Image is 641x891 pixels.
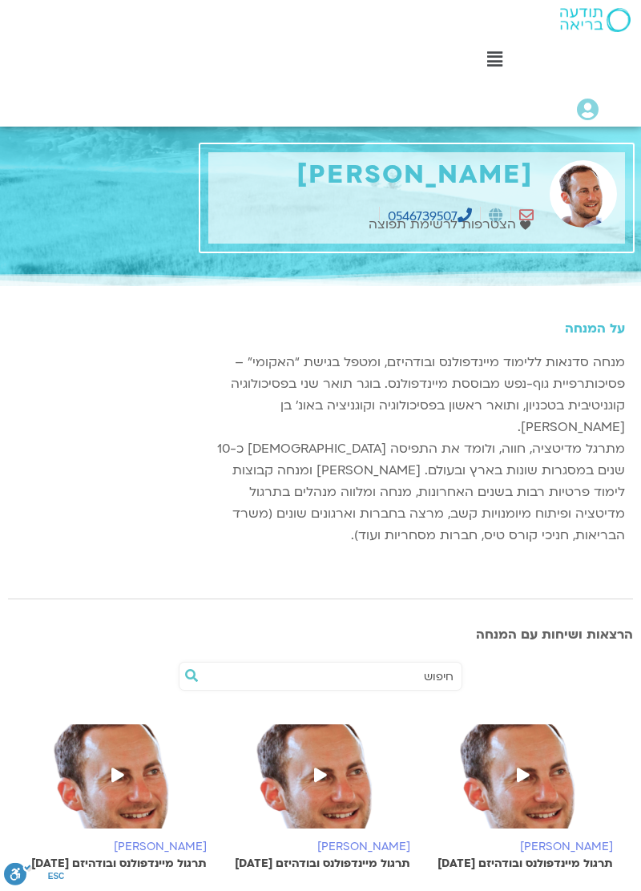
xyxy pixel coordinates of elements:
[434,857,613,870] p: תרגול מיינדפולנס ובודהיזם [DATE]
[231,841,409,853] h6: [PERSON_NAME]
[434,841,613,853] h6: [PERSON_NAME]
[231,724,409,845] img: %D7%A8%D7%95%D7%9F-%D7%9B%D7%94%D7%A0%D7%90-%D7%A2%D7%9E%D7%95%D7%93-%D7%9E%D7%A8%D7%A6%D7%94-%D7...
[388,208,472,225] a: 0546739507
[204,663,454,690] input: חיפוש
[28,724,207,870] a: [PERSON_NAME] תרגול מיינדפולנס ובודהיזם [DATE]
[369,214,520,236] span: הצטרפות לרשימת תפוצה
[369,214,534,236] a: הצטרפות לרשימת תפוצה
[216,160,534,190] h1: [PERSON_NAME]
[208,352,625,546] p: מנחה סדנאות ללימוד מיינדפולנס ובודהיזם, ומטפל בגישת “האקומי” – פסיכותרפיית גוף-נפש מבוססת מיינדפו...
[231,857,409,870] p: תרגול מיינדפולנס ובודהיזם [DATE]
[560,8,631,32] img: תודעה בריאה
[28,857,207,870] p: תרגול מיינדפולנס ובודהיזם [DATE]
[28,724,207,845] img: %D7%A8%D7%95%D7%9F-%D7%9B%D7%94%D7%A0%D7%90-%D7%A2%D7%9E%D7%95%D7%93-%D7%9E%D7%A8%D7%A6%D7%94-%D7...
[434,724,613,845] img: %D7%A8%D7%95%D7%9F-%D7%9B%D7%94%D7%A0%D7%90-%D7%A2%D7%9E%D7%95%D7%93-%D7%9E%D7%A8%D7%A6%D7%94-%D7...
[231,724,409,870] a: [PERSON_NAME] תרגול מיינדפולנס ובודהיזם [DATE]
[208,321,625,336] h5: על המנחה
[8,627,633,642] h3: הרצאות ושיחות עם המנחה
[28,841,207,853] h6: [PERSON_NAME]
[434,724,613,870] a: [PERSON_NAME] תרגול מיינדפולנס ובודהיזם [DATE]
